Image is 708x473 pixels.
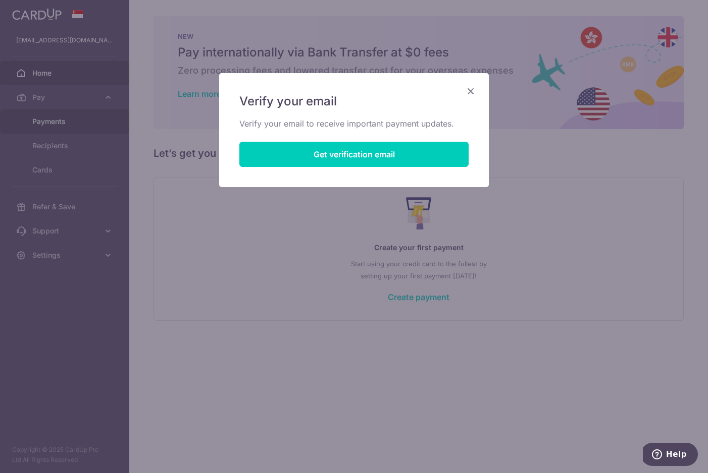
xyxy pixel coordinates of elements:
[643,443,698,468] iframe: Opens a widget where you can find more information
[239,93,337,109] span: Verify your email
[239,142,469,167] button: Get verification email
[465,85,477,97] button: Close
[239,117,469,130] p: Verify your email to receive important payment updates.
